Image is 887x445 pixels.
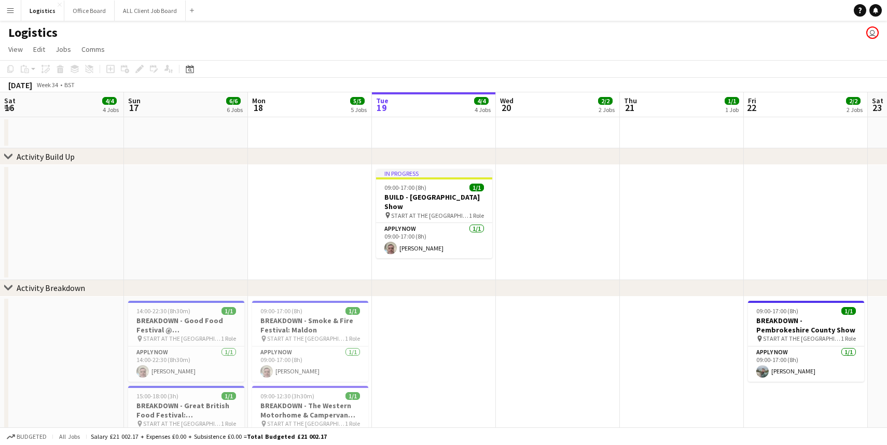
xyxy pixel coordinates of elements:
a: Comms [77,43,109,56]
span: Fri [748,96,756,105]
span: 1 Role [221,335,236,342]
div: 1 Job [725,106,739,114]
app-job-card: 09:00-17:00 (8h)1/1BREAKDOWN - Pembrokeshire County Show START AT THE [GEOGRAPHIC_DATA]1 RoleAPPL... [748,301,864,382]
span: 1 Role [221,420,236,427]
span: 1/1 [469,184,484,191]
span: 15:00-18:00 (3h) [136,392,178,400]
span: Jobs [56,45,71,54]
h3: BREAKDOWN - Good Food Festival @ [GEOGRAPHIC_DATA] [128,316,244,335]
div: 4 Jobs [475,106,491,114]
span: Comms [81,45,105,54]
h1: Logistics [8,25,58,40]
span: 1 Role [345,335,360,342]
span: 1/1 [725,97,739,105]
div: [DATE] [8,80,32,90]
a: Jobs [51,43,75,56]
span: Tue [376,96,389,105]
div: 5 Jobs [351,106,367,114]
app-job-card: 09:00-17:00 (8h)1/1BREAKDOWN - Smoke & Fire Festival: Maldon START AT THE [GEOGRAPHIC_DATA]1 Role... [252,301,368,382]
span: 16 [3,102,16,114]
span: 18 [251,102,266,114]
div: 2 Jobs [847,106,863,114]
div: Salary £21 002.17 + Expenses £0.00 + Subsistence £0.00 = [91,433,327,440]
h3: BREAKDOWN - The Western Motorhome & Campervan Show [252,401,368,420]
span: 2/2 [598,97,613,105]
span: 4/4 [474,97,489,105]
span: 1/1 [345,307,360,315]
span: 09:00-17:00 (8h) [384,184,426,191]
span: 1/1 [841,307,856,315]
div: 4 Jobs [103,106,119,114]
span: Total Budgeted £21 002.17 [247,433,327,440]
app-card-role: APPLY NOW1/109:00-17:00 (8h)[PERSON_NAME] [748,346,864,382]
span: Week 34 [34,81,60,89]
span: 20 [498,102,514,114]
app-card-role: APPLY NOW1/114:00-22:30 (8h30m)[PERSON_NAME] [128,346,244,382]
span: 6/6 [226,97,241,105]
div: 6 Jobs [227,106,243,114]
span: 22 [746,102,756,114]
span: Budgeted [17,433,47,440]
button: Office Board [64,1,115,21]
h3: BREAKDOWN - Pembrokeshire County Show [748,316,864,335]
span: Sat [4,96,16,105]
h3: BREAKDOWN - Great British Food Festival: [GEOGRAPHIC_DATA][PERSON_NAME] [128,401,244,420]
span: View [8,45,23,54]
span: 09:00-12:30 (3h30m) [260,392,314,400]
span: START AT THE [GEOGRAPHIC_DATA] [267,420,345,427]
div: Activity Breakdown [17,283,85,293]
a: Edit [29,43,49,56]
span: 1/1 [345,392,360,400]
span: 1 Role [469,212,484,219]
span: All jobs [57,433,82,440]
button: Logistics [21,1,64,21]
h3: BREAKDOWN - Smoke & Fire Festival: Maldon [252,316,368,335]
span: START AT THE [GEOGRAPHIC_DATA] [391,212,469,219]
span: 4/4 [102,97,117,105]
app-user-avatar: Julie Renhard Gray [866,26,879,39]
button: Budgeted [5,431,48,442]
span: 1/1 [221,392,236,400]
div: Activity Build Up [17,151,75,162]
span: 5/5 [350,97,365,105]
span: 1/1 [221,307,236,315]
span: Edit [33,45,45,54]
a: View [4,43,27,56]
app-job-card: 14:00-22:30 (8h30m)1/1BREAKDOWN - Good Food Festival @ [GEOGRAPHIC_DATA] START AT THE [GEOGRAPHIC... [128,301,244,382]
span: 1 Role [345,420,360,427]
app-card-role: APPLY NOW1/109:00-17:00 (8h)[PERSON_NAME] [252,346,368,382]
span: 09:00-17:00 (8h) [756,307,798,315]
div: 2 Jobs [599,106,615,114]
h3: BUILD - [GEOGRAPHIC_DATA] Show [376,192,492,211]
button: ALL Client Job Board [115,1,186,21]
div: BST [64,81,75,89]
div: In progress [376,169,492,177]
span: 1 Role [841,335,856,342]
span: START AT THE [GEOGRAPHIC_DATA] [267,335,345,342]
span: Mon [252,96,266,105]
app-job-card: In progress09:00-17:00 (8h)1/1BUILD - [GEOGRAPHIC_DATA] Show START AT THE [GEOGRAPHIC_DATA]1 Role... [376,169,492,258]
span: 14:00-22:30 (8h30m) [136,307,190,315]
span: 09:00-17:00 (8h) [260,307,302,315]
app-card-role: APPLY NOW1/109:00-17:00 (8h)[PERSON_NAME] [376,223,492,258]
span: 19 [375,102,389,114]
span: Sun [128,96,141,105]
span: START AT THE [GEOGRAPHIC_DATA] [143,335,221,342]
span: START AT THE [GEOGRAPHIC_DATA] [143,420,221,427]
span: 23 [870,102,883,114]
span: Thu [624,96,637,105]
span: 2/2 [846,97,861,105]
span: 21 [622,102,637,114]
span: 17 [127,102,141,114]
span: START AT THE [GEOGRAPHIC_DATA] [763,335,841,342]
span: Wed [500,96,514,105]
span: Sat [872,96,883,105]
